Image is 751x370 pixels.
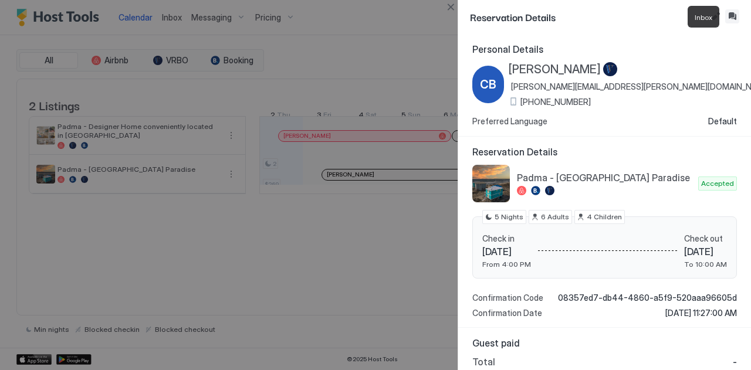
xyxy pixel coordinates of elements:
span: Check out [684,233,727,244]
span: Accepted [701,178,734,189]
span: Reservation Details [472,146,737,158]
span: [PHONE_NUMBER] [520,97,591,107]
span: [DATE] 11:27:00 AM [665,308,737,318]
span: Check in [482,233,531,244]
span: [DATE] [684,246,727,257]
span: Reservation Details [470,9,706,24]
span: 08357ed7-db44-4860-a5f9-520aaa96605d [558,293,737,303]
button: Inbox [725,9,739,23]
span: Preferred Language [472,116,547,127]
span: Personal Details [472,43,737,55]
span: CB [480,76,496,93]
span: Total [472,356,495,368]
span: Confirmation Code [472,293,543,303]
span: 6 Adults [541,212,569,222]
span: To 10:00 AM [684,260,727,269]
span: 5 Nights [495,212,523,222]
span: [PERSON_NAME] [509,62,601,77]
div: listing image [472,165,510,202]
span: Guest paid [472,337,737,349]
span: From 4:00 PM [482,260,531,269]
span: Default [708,116,737,127]
span: [DATE] [482,246,531,257]
span: - [733,356,737,368]
span: 4 Children [587,212,622,222]
span: Inbox [695,13,712,22]
span: Confirmation Date [472,308,542,318]
span: Padma - [GEOGRAPHIC_DATA] Paradise [517,172,694,184]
